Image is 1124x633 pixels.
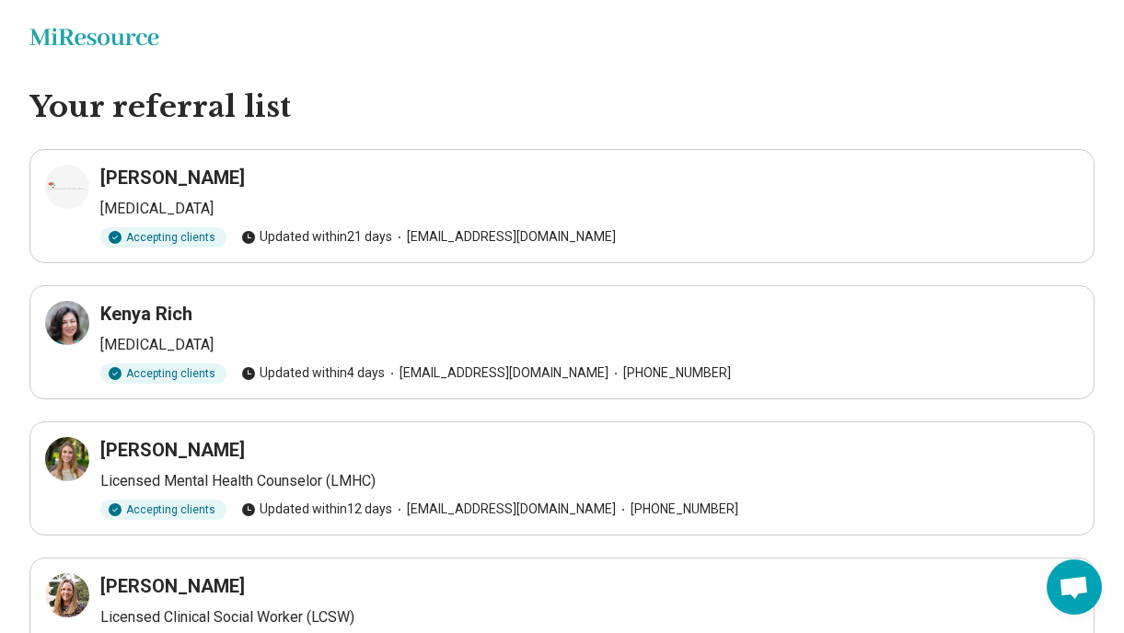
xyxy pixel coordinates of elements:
span: [PHONE_NUMBER] [616,500,738,519]
span: [EMAIL_ADDRESS][DOMAIN_NAME] [385,363,608,383]
span: [PHONE_NUMBER] [608,363,731,383]
span: Updated within 21 days [241,227,392,247]
div: Accepting clients [100,500,226,520]
span: Updated within 12 days [241,500,392,519]
div: Accepting clients [100,227,226,247]
div: Open chat [1047,559,1102,615]
h1: Your referral list [29,88,1095,127]
span: [EMAIL_ADDRESS][DOMAIN_NAME] [392,227,616,247]
h3: [PERSON_NAME] [100,437,245,463]
p: Licensed Mental Health Counselor (LMHC) [100,470,1079,492]
p: [MEDICAL_DATA] [100,334,1079,356]
span: [EMAIL_ADDRESS][DOMAIN_NAME] [392,500,616,519]
p: [MEDICAL_DATA] [100,198,1079,220]
h3: Kenya Rich [100,301,192,327]
span: Updated within 4 days [241,363,385,383]
div: Accepting clients [100,363,226,384]
h3: [PERSON_NAME] [100,165,245,190]
p: Licensed Clinical Social Worker (LCSW) [100,606,1079,628]
h3: [PERSON_NAME] [100,573,245,599]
